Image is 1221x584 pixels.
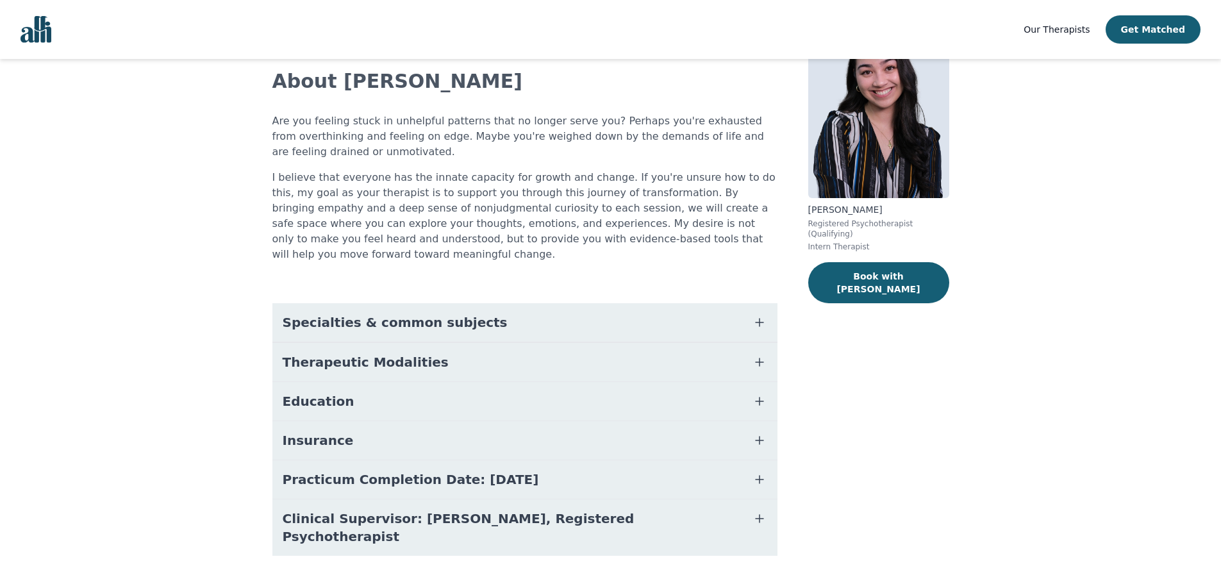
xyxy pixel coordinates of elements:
[283,431,354,449] span: Insurance
[272,343,777,381] button: Therapeutic Modalities
[808,242,949,252] p: Intern Therapist
[1024,24,1090,35] span: Our Therapists
[272,460,777,499] button: Practicum Completion Date: [DATE]
[283,510,736,546] span: Clinical Supervisor: [PERSON_NAME], Registered Psychotherapist
[808,219,949,239] p: Registered Psychotherapist (Qualifying)
[283,471,539,488] span: Practicum Completion Date: [DATE]
[272,303,777,342] button: Specialties & common subjects
[283,313,508,331] span: Specialties & common subjects
[21,16,51,43] img: alli logo
[272,421,777,460] button: Insurance
[272,113,777,160] p: Are you feeling stuck in unhelpful patterns that no longer serve you? Perhaps you're exhausted fr...
[808,13,949,198] img: Angela_Fedorouk
[1024,22,1090,37] a: Our Therapists
[283,392,354,410] span: Education
[1106,15,1200,44] button: Get Matched
[272,70,777,93] h2: About [PERSON_NAME]
[808,262,949,303] button: Book with [PERSON_NAME]
[283,353,449,371] span: Therapeutic Modalities
[272,499,777,556] button: Clinical Supervisor: [PERSON_NAME], Registered Psychotherapist
[272,170,777,262] p: I believe that everyone has the innate capacity for growth and change. If you're unsure how to do...
[808,203,949,216] p: [PERSON_NAME]
[272,382,777,421] button: Education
